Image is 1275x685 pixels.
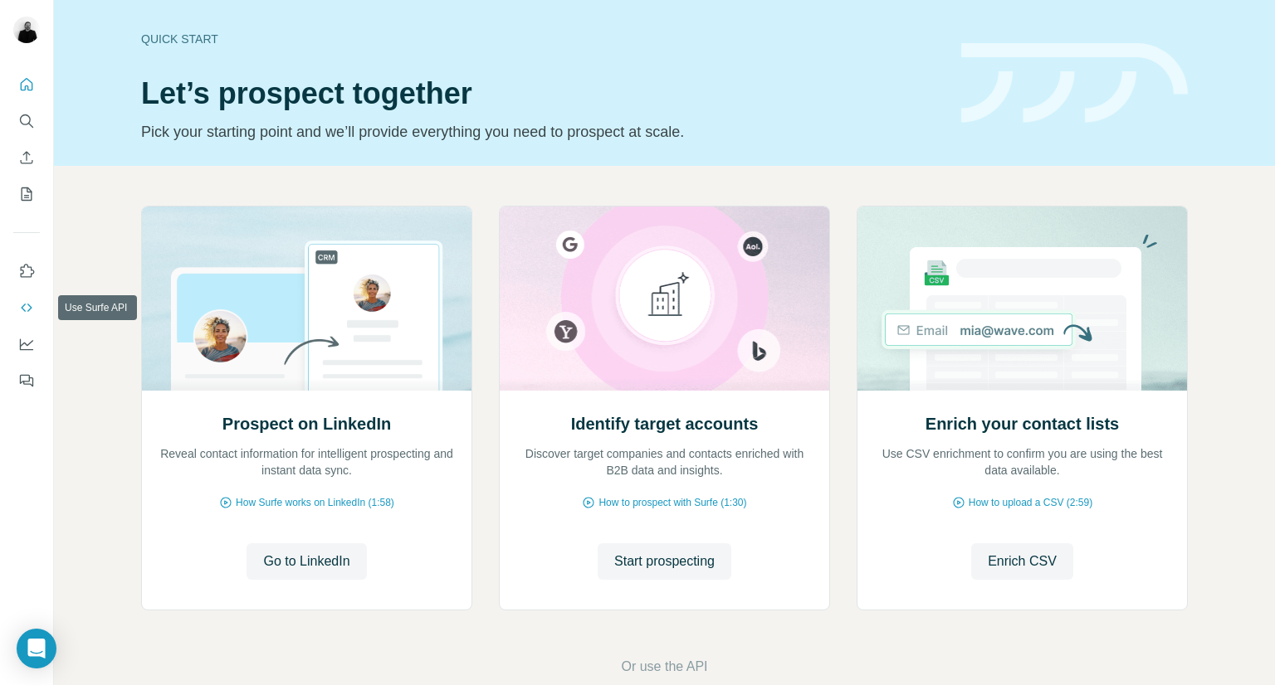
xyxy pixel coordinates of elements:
div: Open Intercom Messenger [17,629,56,668]
p: Use CSV enrichment to confirm you are using the best data available. [874,445,1170,479]
span: Start prospecting [614,551,715,571]
button: My lists [13,179,40,209]
img: Prospect on LinkedIn [141,206,472,391]
button: Or use the API [621,657,707,677]
h2: Prospect on LinkedIn [222,412,391,435]
p: Discover target companies and contacts enriched with B2B data and insights. [516,445,813,479]
img: Avatar [13,17,40,43]
button: Use Surfe API [13,293,40,323]
button: Enrich CSV [13,143,40,172]
h2: Identify target accounts [571,412,759,435]
button: Go to LinkedIn [247,543,366,580]
span: Go to LinkedIn [263,551,349,571]
span: How to prospect with Surfe (1:30) [598,495,746,510]
button: Start prospecting [598,543,731,580]
p: Pick your starting point and we’ll provide everything you need to prospect at scale. [141,120,941,143]
span: How to upload a CSV (2:59) [969,495,1092,510]
button: Feedback [13,366,40,396]
p: Reveal contact information for intelligent prospecting and instant data sync. [159,445,455,479]
h1: Let’s prospect together [141,77,941,110]
h2: Enrich your contact lists [926,412,1119,435]
span: Enrich CSV [988,551,1057,571]
button: Enrich CSV [971,543,1073,580]
span: How Surfe works on LinkedIn (1:58) [236,495,394,510]
button: Search [13,106,40,136]
button: Use Surfe on LinkedIn [13,256,40,286]
div: Quick start [141,31,941,47]
img: Identify target accounts [499,206,830,391]
button: Quick start [13,70,40,100]
img: banner [961,43,1188,124]
button: Dashboard [13,329,40,359]
img: Enrich your contact lists [857,206,1188,391]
